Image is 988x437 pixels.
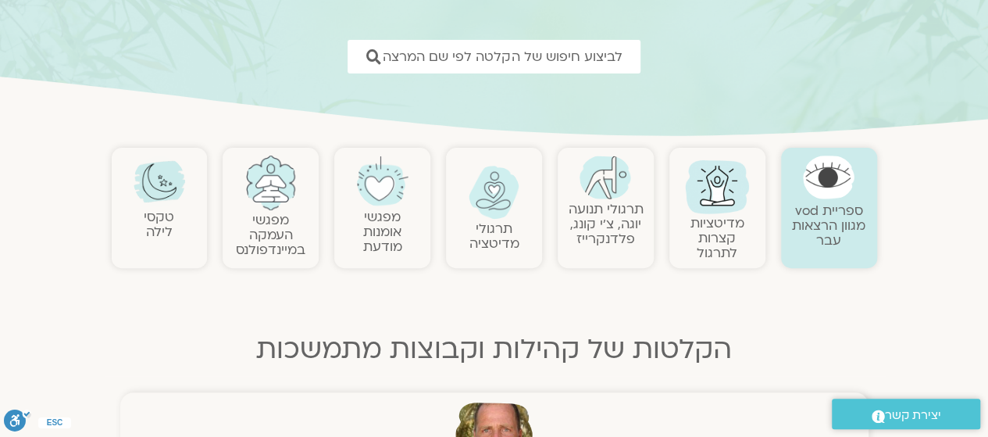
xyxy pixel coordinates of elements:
[112,334,877,365] h2: הקלטות של קהילות וקבוצות מתמשכות
[469,220,519,253] a: תרגולימדיטציה
[383,49,622,64] span: לביצוע חיפוש של הקלטה לפי שם המרצה
[832,399,980,429] a: יצירת קשר
[236,211,305,259] a: מפגשיהעמקה במיינדפולנס
[885,405,941,426] span: יצירת קשר
[690,214,744,262] a: מדיטציות קצרות לתרגול
[363,208,402,256] a: מפגשיאומנות מודעת
[144,208,174,241] a: טקסילילה
[792,202,865,249] a: ספריית vodמגוון הרצאות עבר
[568,200,643,248] a: תרגולי תנועהיוגה, צ׳י קונג, פלדנקרייז
[348,40,640,73] a: לביצוע חיפוש של הקלטה לפי שם המרצה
